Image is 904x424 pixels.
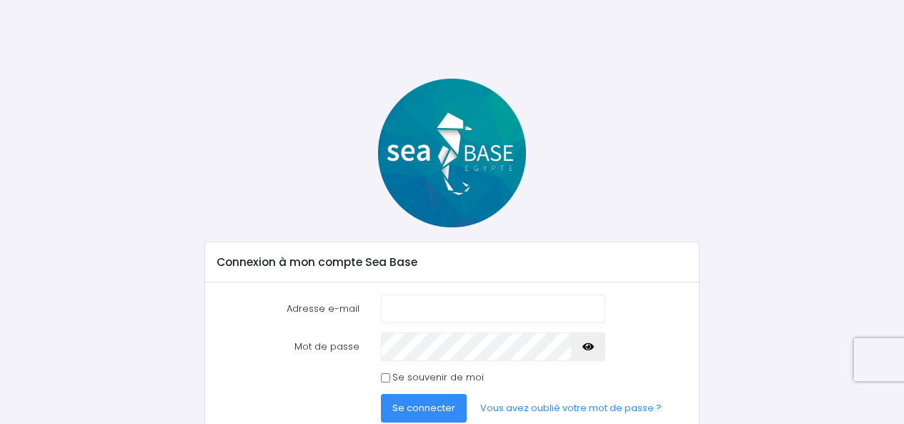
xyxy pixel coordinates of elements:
label: Se souvenir de moi [392,370,484,385]
a: Vous avez oublié votre mot de passe ? [470,394,674,423]
span: Se connecter [392,401,455,415]
label: Adresse e-mail [206,295,370,323]
label: Mot de passe [206,332,370,361]
div: Connexion à mon compte Sea Base [205,242,699,282]
button: Se connecter [381,394,467,423]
